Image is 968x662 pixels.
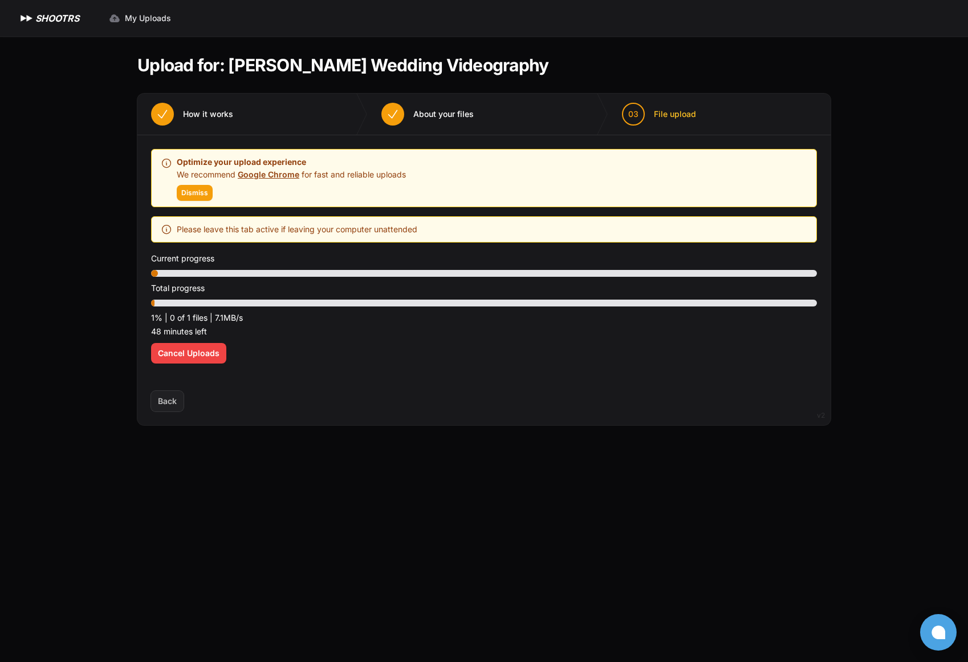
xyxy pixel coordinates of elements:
[137,55,548,75] h1: Upload for: [PERSON_NAME] Wedding Videography
[238,169,299,179] a: Google Chrome
[654,108,696,120] span: File upload
[183,108,233,120] span: How it works
[413,108,474,120] span: About your files
[920,614,957,651] button: Open chat window
[18,11,35,25] img: SHOOTRS
[177,223,417,236] span: Please leave this tab active if leaving your computer unattended
[102,8,178,29] a: My Uploads
[151,325,817,338] p: 48 minutes left
[608,94,710,135] button: 03 File upload
[151,252,817,265] p: Current progress
[125,13,171,24] span: My Uploads
[18,11,79,25] a: SHOOTRS SHOOTRS
[35,11,79,25] h1: SHOOTRS
[151,343,226,364] button: Cancel Uploads
[177,185,213,201] button: Dismiss
[177,169,406,180] p: We recommend for fast and reliable uploads
[368,94,487,135] button: About your files
[151,281,817,295] p: Total progress
[158,348,219,359] span: Cancel Uploads
[628,108,638,120] span: 03
[151,311,817,325] p: 1% | 0 of 1 files | 7.1MB/s
[817,409,825,422] div: v2
[181,188,208,197] span: Dismiss
[137,94,247,135] button: How it works
[177,155,406,169] p: Optimize your upload experience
